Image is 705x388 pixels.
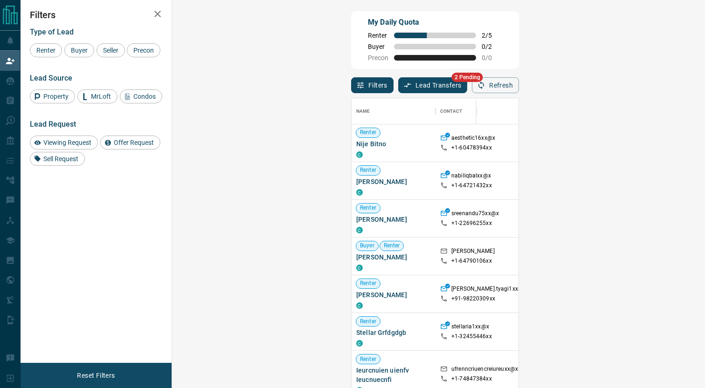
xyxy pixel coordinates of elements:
p: [PERSON_NAME].tyagi1xx@x [451,285,526,295]
div: Condos [120,89,162,103]
div: condos.ca [356,189,363,196]
div: Seller [97,43,125,57]
div: Name [356,98,370,124]
span: Renter [356,166,380,174]
span: 0 / 0 [482,54,502,61]
p: aesthetic16xx@x [451,134,495,144]
div: condos.ca [356,265,363,271]
p: +1- 64721432xx [451,182,492,190]
span: Type of Lead [30,27,74,36]
p: +1- 74847384xx [451,375,492,383]
div: condos.ca [356,302,363,309]
p: My Daily Quota [368,17,502,28]
span: Renter [33,47,59,54]
p: +1- 60478394xx [451,144,492,152]
p: stellaria1xx@x [451,323,489,333]
span: [PERSON_NAME] [356,290,431,300]
div: Precon [127,43,160,57]
span: Renter [356,279,380,287]
span: Renter [356,204,380,212]
span: Condos [130,93,159,100]
p: +1- 32455446xx [451,333,492,340]
div: Contact [435,98,510,124]
p: nabiliqbalxx@x [451,172,491,182]
div: Renter [30,43,62,57]
button: Refresh [472,77,519,93]
div: Offer Request [100,136,160,150]
span: Nije Bitno [356,139,431,149]
button: Lead Transfers [398,77,468,93]
div: Property [30,89,75,103]
button: Reset Filters [71,368,121,383]
div: condos.ca [356,227,363,233]
p: +1- 22696255xx [451,219,492,227]
button: Filters [351,77,394,93]
p: +91- 98220309xx [451,295,495,303]
div: Sell Request [30,152,85,166]
span: 2 / 5 [482,32,502,39]
span: [PERSON_NAME] [356,215,431,224]
span: Viewing Request [40,139,95,146]
div: Name [352,98,435,124]
span: 2 Pending [452,73,483,82]
div: Viewing Request [30,136,98,150]
div: Contact [440,98,462,124]
span: Renter [356,355,380,363]
span: Renter [380,242,404,250]
span: Property [40,93,72,100]
span: Offer Request [111,139,157,146]
span: Seller [100,47,122,54]
span: Renter [356,318,380,326]
span: Precon [130,47,157,54]
span: Lead Request [30,120,76,129]
span: Buyer [356,242,378,250]
div: Buyer [64,43,94,57]
span: Precon [368,54,388,61]
div: MrLoft [77,89,117,103]
span: Stellar Grfdgdgb [356,328,431,337]
span: Buyer [368,43,388,50]
span: Ieurcnuien uienfv Ieucnuecnfi [356,366,431,384]
p: +1- 64790106xx [451,257,492,265]
p: ufrenncriuencreiureuxx@x [451,365,518,375]
span: Renter [368,32,388,39]
span: Buyer [68,47,91,54]
span: Lead Source [30,74,72,82]
span: Sell Request [40,155,82,163]
div: condos.ca [356,151,363,158]
span: [PERSON_NAME] [356,252,431,262]
div: condos.ca [356,340,363,347]
span: Renter [356,129,380,136]
span: 0 / 2 [482,43,502,50]
p: [PERSON_NAME] [451,247,495,257]
span: MrLoft [88,93,114,100]
h2: Filters [30,9,162,20]
span: [PERSON_NAME] [356,177,431,186]
p: sreenandu75xx@x [451,210,499,219]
